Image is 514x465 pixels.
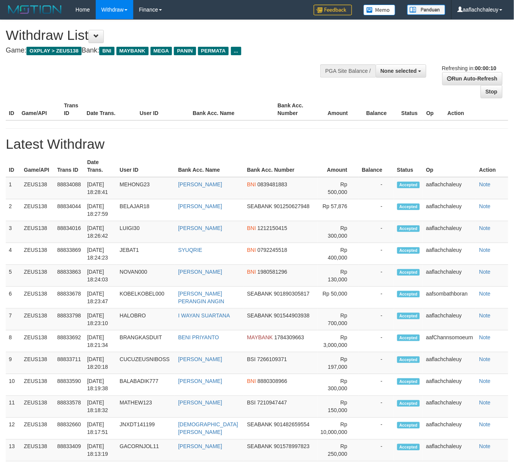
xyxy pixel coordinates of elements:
[6,4,64,15] img: MOTION_logo.png
[317,99,360,120] th: Amount
[398,99,423,120] th: Status
[359,243,394,265] td: -
[84,374,117,396] td: [DATE] 18:19:38
[359,265,394,287] td: -
[397,335,420,341] span: Accepted
[479,444,491,450] a: Note
[423,287,476,309] td: aafsombathboran
[6,243,21,265] td: 4
[423,99,444,120] th: Op
[178,444,222,450] a: [PERSON_NAME]
[423,440,476,462] td: aaflachchaleuy
[84,199,117,221] td: [DATE] 18:27:59
[257,247,287,253] span: 0792245518
[397,378,420,385] span: Accepted
[6,309,21,330] td: 7
[257,378,287,384] span: 8880308966
[6,440,21,462] td: 13
[54,374,84,396] td: 88833590
[397,313,420,319] span: Accepted
[178,247,202,253] a: SYUQRIE
[247,269,256,275] span: BNI
[84,155,117,177] th: Date Trans.
[247,334,273,340] span: MAYBANK
[21,221,54,243] td: ZEUS138
[116,177,175,199] td: MEHONG23
[359,330,394,352] td: -
[116,440,175,462] td: GACORNJOL11
[318,221,359,243] td: Rp 300,000
[479,356,491,362] a: Note
[21,155,54,177] th: Game/API
[54,243,84,265] td: 88833869
[318,440,359,462] td: Rp 250,000
[481,85,503,98] a: Stop
[6,330,21,352] td: 8
[479,400,491,406] a: Note
[423,396,476,418] td: aaflachchaleuy
[21,330,54,352] td: ZEUS138
[359,440,394,462] td: -
[479,225,491,231] a: Note
[320,64,375,77] div: PGA Site Balance /
[83,99,137,120] th: Date Trans.
[423,199,476,221] td: aaflachchaleuy
[54,440,84,462] td: 88833409
[6,265,21,287] td: 5
[479,203,491,209] a: Note
[318,330,359,352] td: Rp 3,000,000
[84,440,117,462] td: [DATE] 18:13:19
[442,65,496,71] span: Refreshing in:
[116,243,175,265] td: JEBAT1
[54,418,84,440] td: 88832660
[247,356,256,362] span: BSI
[6,28,335,43] h1: Withdraw List
[318,177,359,199] td: Rp 500,000
[381,68,417,74] span: None selected
[84,265,117,287] td: [DATE] 18:24:03
[397,422,420,429] span: Accepted
[54,287,84,309] td: 88833678
[274,312,309,319] span: 901544903938
[178,269,222,275] a: [PERSON_NAME]
[397,182,420,188] span: Accepted
[84,309,117,330] td: [DATE] 18:23:10
[6,177,21,199] td: 1
[318,155,359,177] th: Amount
[423,309,476,330] td: aaflachchaleuy
[54,155,84,177] th: Trans ID
[174,47,196,55] span: PANIN
[479,181,491,187] a: Note
[84,330,117,352] td: [DATE] 18:21:34
[116,47,149,55] span: MAYBANK
[116,265,175,287] td: NOVAN000
[84,177,117,199] td: [DATE] 18:28:41
[54,177,84,199] td: 88834088
[6,155,21,177] th: ID
[54,330,84,352] td: 88833692
[423,330,476,352] td: aafChannsomoeurn
[116,374,175,396] td: BALABADIK777
[359,199,394,221] td: -
[318,243,359,265] td: Rp 400,000
[6,396,21,418] td: 11
[21,418,54,440] td: ZEUS138
[318,418,359,440] td: Rp 10,000,000
[274,422,309,428] span: 901482659554
[231,47,241,55] span: ...
[21,287,54,309] td: ZEUS138
[363,5,396,15] img: Button%20Memo.svg
[6,199,21,221] td: 2
[397,247,420,254] span: Accepted
[476,155,508,177] th: Action
[247,378,256,384] span: BNI
[116,155,175,177] th: User ID
[116,396,175,418] td: MATHEW123
[247,203,272,209] span: SEABANK
[26,47,82,55] span: OXPLAY > ZEUS138
[21,352,54,374] td: ZEUS138
[479,378,491,384] a: Note
[84,221,117,243] td: [DATE] 18:26:42
[318,287,359,309] td: Rp 50,000
[21,177,54,199] td: ZEUS138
